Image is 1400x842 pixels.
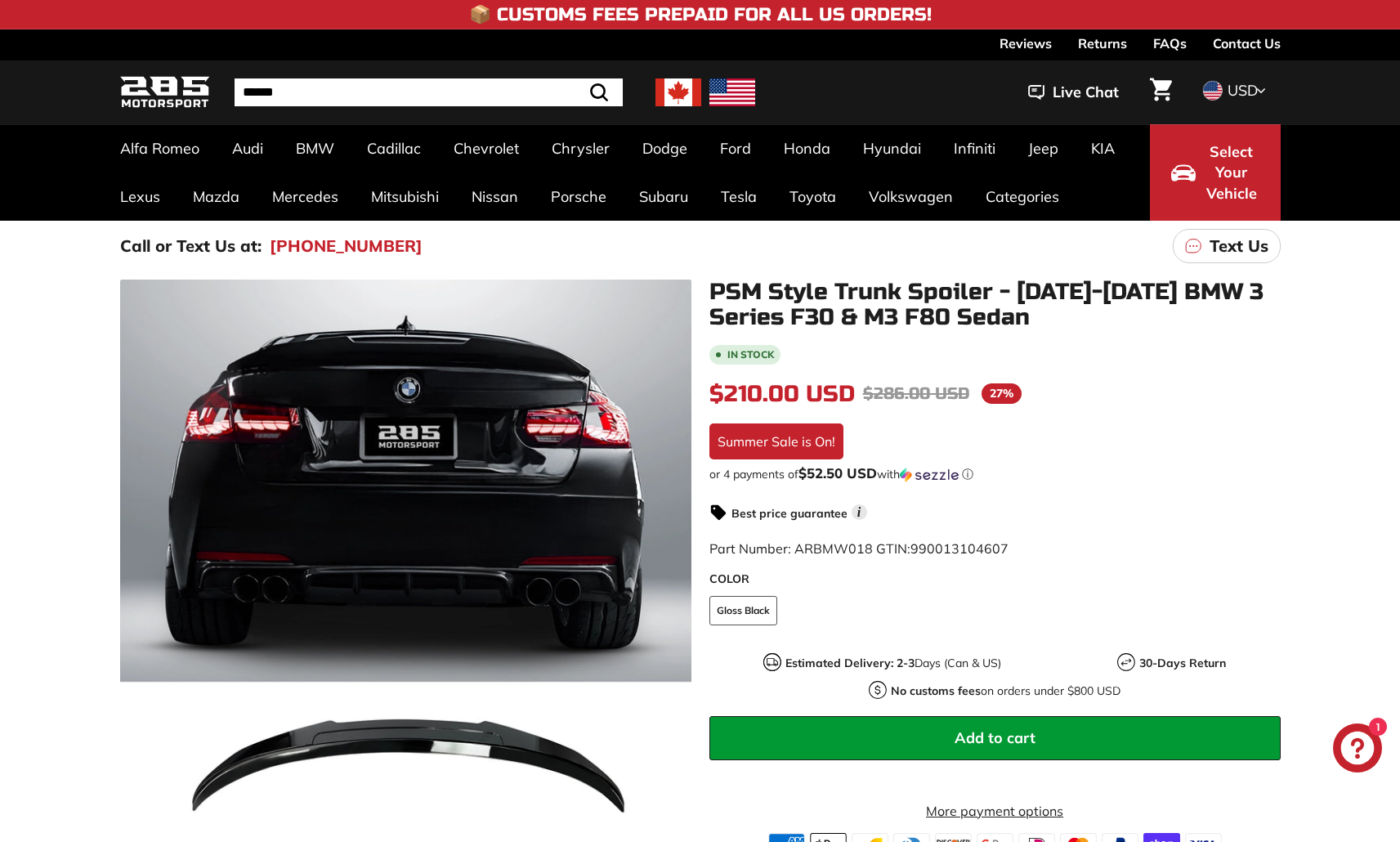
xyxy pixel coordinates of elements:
[709,380,855,408] span: $210.00 USD
[256,172,355,221] a: Mercedes
[437,124,535,172] a: Chevrolet
[1213,29,1281,57] a: Contact Us
[852,504,867,520] span: i
[1075,124,1131,172] a: KIA
[937,124,1012,172] a: Infiniti
[709,466,1281,482] div: or 4 payments of with
[623,172,704,221] a: Subaru
[1053,82,1119,103] span: Live Chat
[104,172,177,221] a: Lexus
[709,801,1281,821] a: More payment options
[1139,656,1226,670] strong: 30-Days Return
[727,350,774,360] b: In stock
[235,78,623,106] input: Search
[1007,72,1140,113] button: Live Chat
[852,172,969,221] a: Volkswagen
[767,124,847,172] a: Honda
[704,172,773,221] a: Tesla
[469,5,932,25] h4: 📦 Customs Fees Prepaid for All US Orders!
[355,172,455,221] a: Mitsubishi
[216,124,280,172] a: Audi
[798,464,877,481] span: $52.50 USD
[1000,29,1052,57] a: Reviews
[982,383,1022,404] span: 27%
[120,74,210,112] img: Logo_285_Motorsport_areodynamics_components
[900,468,959,482] img: Sezzle
[709,716,1281,760] button: Add to cart
[785,655,1001,672] p: Days (Can & US)
[1078,29,1127,57] a: Returns
[626,124,704,172] a: Dodge
[709,571,1281,588] label: COLOR
[709,280,1281,330] h1: PSM Style Trunk Spoiler - [DATE]-[DATE] BMW 3 Series F30 & M3 F80 Sedan
[455,172,535,221] a: Nissan
[863,383,969,404] span: $286.00 USD
[773,172,852,221] a: Toyota
[1228,81,1258,100] span: USD
[891,683,981,698] strong: No customs fees
[709,540,1009,557] span: Part Number: ARBMW018 GTIN:
[891,683,1120,700] p: on orders under $800 USD
[1153,29,1187,57] a: FAQs
[1140,65,1182,120] a: Cart
[1210,234,1268,258] p: Text Us
[1012,124,1075,172] a: Jeep
[1204,141,1259,204] span: Select Your Vehicle
[104,124,216,172] a: Alfa Romeo
[731,506,848,521] strong: Best price guarantee
[1173,229,1281,263] a: Text Us
[910,540,1009,557] span: 990013104607
[280,124,351,172] a: BMW
[969,172,1076,221] a: Categories
[847,124,937,172] a: Hyundai
[1150,124,1281,221] button: Select Your Vehicle
[709,423,843,459] div: Summer Sale is On!
[704,124,767,172] a: Ford
[177,172,256,221] a: Mazda
[535,124,626,172] a: Chrysler
[1328,723,1387,777] inbox-online-store-chat: Shopify online store chat
[785,656,915,670] strong: Estimated Delivery: 2-3
[270,234,423,258] a: [PHONE_NUMBER]
[955,728,1035,747] span: Add to cart
[709,466,1281,482] div: or 4 payments of$52.50 USDwithSezzle Click to learn more about Sezzle
[351,124,437,172] a: Cadillac
[535,172,623,221] a: Porsche
[120,234,262,258] p: Call or Text Us at:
